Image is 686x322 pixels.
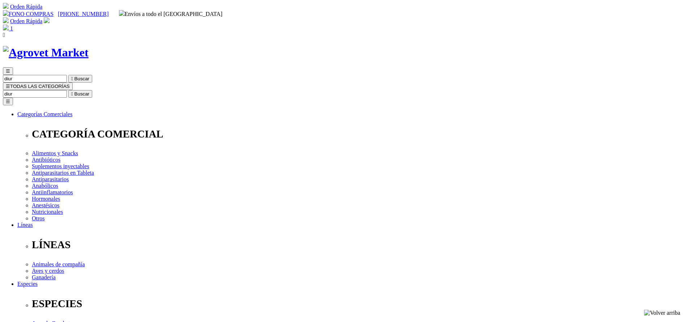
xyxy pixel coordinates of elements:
a: Orden Rápida [10,18,42,24]
i:  [3,32,5,38]
p: CATEGORÍA COMERCIAL [32,128,683,140]
a: Otros [32,215,45,221]
img: shopping-bag.svg [3,25,9,30]
a: Acceda a su cuenta de cliente [44,18,50,24]
img: shopping-cart.svg [3,17,9,23]
span: Buscar [74,91,89,97]
a: Hormonales [32,196,60,202]
a: Animales de compañía [32,261,85,267]
a: 1 [3,25,13,31]
a: Líneas [17,222,33,228]
a: Anabólicos [32,183,58,189]
button: ☰TODAS LAS CATEGORÍAS [3,82,73,90]
a: Ganadería [32,274,56,280]
img: shopping-cart.svg [3,3,9,9]
img: Volver arriba [644,310,680,316]
a: Categorías Comerciales [17,111,72,117]
a: Antiparasitarios [32,176,69,182]
a: Alimentos y Snacks [32,150,78,156]
button: ☰ [3,67,13,75]
a: [PHONE_NUMBER] [58,11,108,17]
i:  [71,76,73,81]
img: phone.svg [3,10,9,16]
a: Nutricionales [32,209,63,215]
button:  Buscar [68,75,92,82]
span: Envíos a todo el [GEOGRAPHIC_DATA] [119,11,223,17]
a: Antibióticos [32,157,60,163]
button: ☰ [3,98,13,105]
img: delivery-truck.svg [119,10,125,16]
a: Antiinflamatorios [32,189,73,195]
input: Buscar [3,90,67,98]
a: Especies [17,281,38,287]
input: Buscar [3,75,67,82]
span: ☰ [6,84,10,89]
p: LÍNEAS [32,239,683,251]
span: 1 [10,25,13,31]
button:  Buscar [68,90,92,98]
a: Antiparasitarios en Tableta [32,170,94,176]
a: Suplementos inyectables [32,163,89,169]
a: FONO COMPRAS [3,11,54,17]
img: Agrovet Market [3,46,89,59]
img: user.svg [44,17,50,23]
span: ☰ [6,68,10,74]
a: Aves y cerdos [32,268,64,274]
a: Anestésicos [32,202,59,208]
a: Orden Rápida [10,4,42,10]
span: Buscar [74,76,89,81]
p: ESPECIES [32,298,683,310]
i:  [71,91,73,97]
